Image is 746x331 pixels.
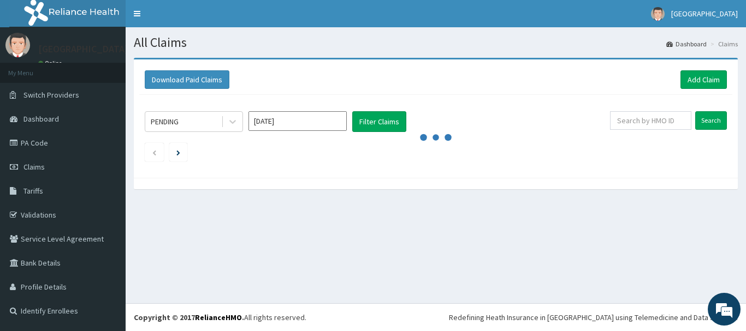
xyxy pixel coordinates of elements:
div: PENDING [151,116,179,127]
a: Dashboard [666,39,707,49]
a: Add Claim [680,70,727,89]
input: Search [695,111,727,130]
input: Search by HMO ID [610,111,691,130]
div: Redefining Heath Insurance in [GEOGRAPHIC_DATA] using Telemedicine and Data Science! [449,312,738,323]
input: Select Month and Year [248,111,347,131]
button: Filter Claims [352,111,406,132]
span: Claims [23,162,45,172]
h1: All Claims [134,35,738,50]
span: Dashboard [23,114,59,124]
span: Tariffs [23,186,43,196]
span: [GEOGRAPHIC_DATA] [671,9,738,19]
strong: Copyright © 2017 . [134,312,244,322]
a: Previous page [152,147,157,157]
span: Switch Providers [23,90,79,100]
footer: All rights reserved. [126,303,746,331]
a: Next page [176,147,180,157]
li: Claims [708,39,738,49]
a: Online [38,59,64,67]
img: User Image [651,7,665,21]
button: Download Paid Claims [145,70,229,89]
p: [GEOGRAPHIC_DATA] [38,44,128,54]
img: User Image [5,33,30,57]
a: RelianceHMO [195,312,242,322]
svg: audio-loading [419,121,452,154]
